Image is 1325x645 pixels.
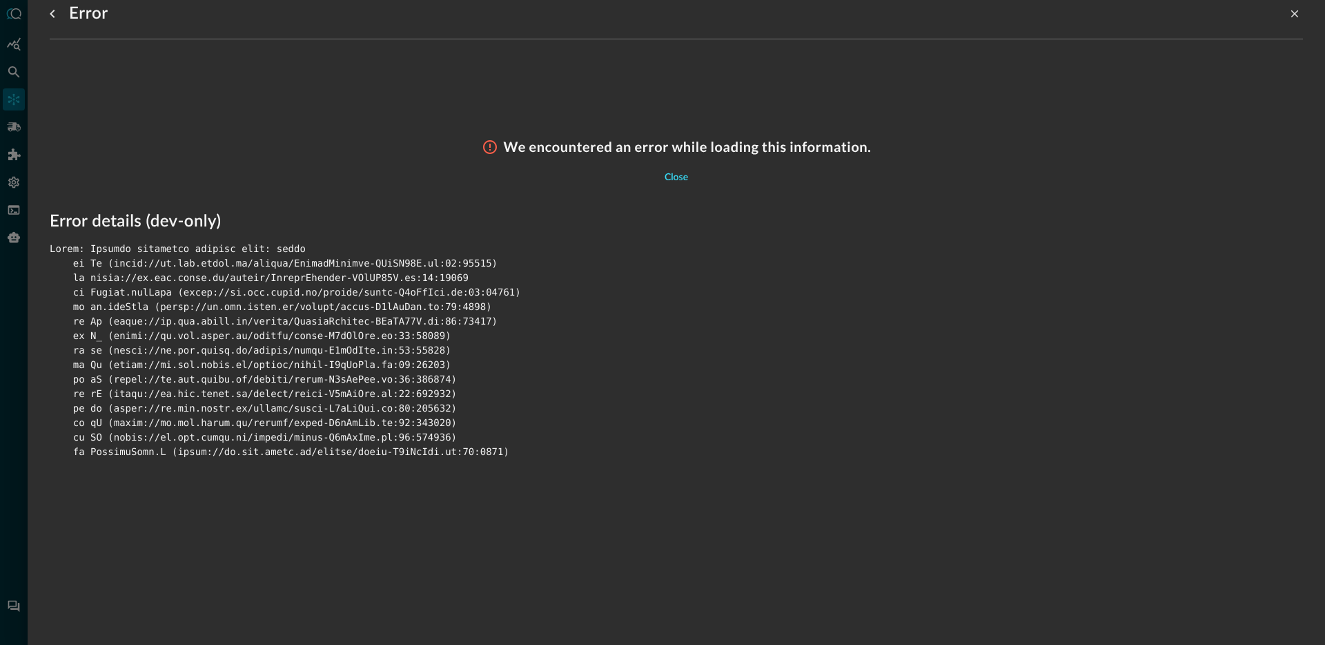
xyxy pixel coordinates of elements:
button: Close [656,166,696,189]
h3: We encountered an error while loading this information. [504,139,872,155]
h2: Error details (dev-only) [50,211,1303,233]
div: Close [665,169,688,186]
button: close-drawer [1286,6,1303,22]
button: go back [41,3,63,25]
h1: Error [69,3,108,25]
div: Lorem: Ipsumdo sitametco adipisc elit: seddo ei Te (incid://ut.lab.etdol.ma/aliqua/EnimadMinimve-... [50,242,1303,460]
